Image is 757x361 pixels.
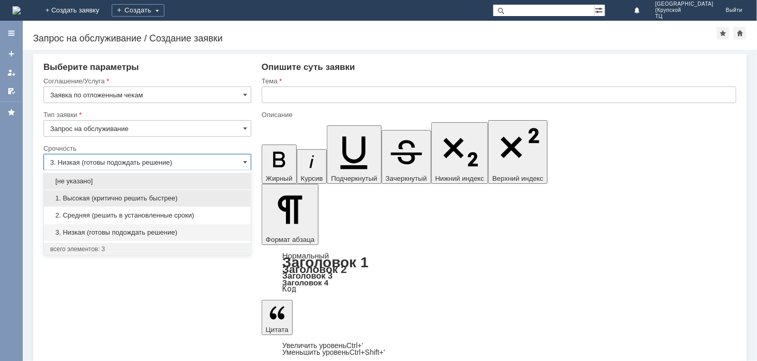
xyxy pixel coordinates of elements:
span: Зачеркнутый [386,175,427,182]
button: Формат абзаца [262,184,319,245]
a: Заголовок 2 [282,263,347,275]
span: Жирный [266,175,293,182]
span: Цитата [266,326,289,334]
span: Выберите параметры [43,62,139,72]
span: Расширенный поиск [595,5,605,15]
span: Верхний индекс [492,175,543,182]
div: Цитата [262,342,736,356]
span: Формат абзаца [266,236,314,243]
a: Заголовок 4 [282,278,328,287]
a: Мои заявки [3,64,20,81]
div: Соглашение/Услуга [43,78,249,84]
button: Верхний индекс [488,120,548,184]
button: Зачеркнутый [382,130,431,184]
a: Increase [282,341,364,350]
a: Перейти на домашнюю страницу [12,6,21,15]
a: Код [282,284,296,294]
span: Опишите суть заявки [262,62,355,72]
span: Ctrl+Shift+' [350,348,385,356]
button: Цитата [262,300,293,335]
a: Decrease [282,348,385,356]
span: 2. Средняя (решить в установленные сроки) [50,211,245,220]
div: Сделать домашней страницей [734,27,746,39]
a: Создать заявку [3,46,20,62]
span: Нижний индекс [435,175,485,182]
span: Подчеркнутый [331,175,377,182]
div: Тип заявки [43,111,249,118]
span: 1. Высокая (критично решить быстрее) [50,194,245,203]
div: Добавить в избранное [717,27,729,39]
button: Жирный [262,145,297,184]
span: Ctrl+' [346,341,364,350]
span: [не указано] [50,177,245,185]
span: (Крупской [655,7,714,13]
span: Курсив [301,175,323,182]
span: [GEOGRAPHIC_DATA] [655,1,714,7]
a: Заголовок 1 [282,254,369,270]
button: Курсив [297,149,327,184]
a: Мои согласования [3,83,20,99]
span: ТЦ [655,13,714,20]
button: Нижний индекс [431,122,489,184]
a: Нормальный [282,251,329,260]
div: Формат абзаца [262,252,736,293]
div: Описание [262,111,734,118]
div: Тема [262,78,734,84]
div: Создать [112,4,164,17]
div: всего элементов: 3 [50,245,245,253]
div: Срочность [43,145,249,152]
div: Запрос на обслуживание / Создание заявки [33,33,717,44]
button: Подчеркнутый [327,125,381,184]
a: Заголовок 3 [282,271,332,280]
span: 3. Низкая (готовы подождать решение) [50,228,245,237]
img: logo [12,6,21,15]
